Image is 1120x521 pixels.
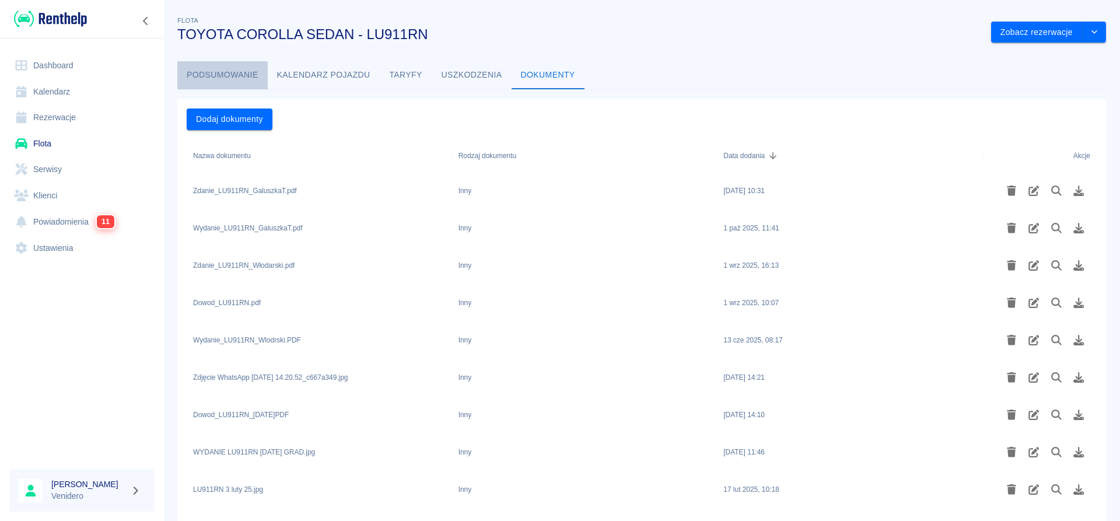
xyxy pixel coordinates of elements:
[9,208,155,235] a: Powiadomienia11
[723,260,779,271] div: 1 wrz 2025, 16:13
[9,131,155,157] a: Flota
[1045,256,1068,275] button: Podgląd pliku
[193,484,263,495] div: LU911RN 3 luty 25.jpg
[9,53,155,79] a: Dashboard
[1045,480,1068,499] button: Podgląd pliku
[432,61,512,89] button: Uszkodzenia
[723,410,765,420] div: 28 mar 2025, 14:10
[177,61,268,89] button: Podsumowanie
[9,235,155,261] a: Ustawienia
[1067,480,1090,499] button: Pobierz plik
[459,372,472,383] div: Inny
[1023,405,1045,425] button: Edytuj rodzaj dokumentu
[459,410,472,420] div: Inny
[1023,218,1045,238] button: Edytuj rodzaj dokumentu
[193,372,348,383] div: Zdjęcie WhatsApp 2025-03-28 o 14.20.52_c667a349.jpg
[9,79,155,105] a: Kalendarz
[177,17,198,24] span: Flota
[193,223,303,233] div: Wydanie_LU911RN_GaluszkaT.pdf
[1045,181,1068,201] button: Podgląd pliku
[459,223,472,233] div: Inny
[723,335,782,345] div: 13 cze 2025, 08:17
[51,490,126,502] p: Venidero
[459,260,472,271] div: Inny
[1000,218,1023,238] button: Usuń plik
[193,298,261,308] div: Dowod_LU911RN.pdf
[1045,330,1068,350] button: Podgląd pliku
[723,298,779,308] div: 1 wrz 2025, 10:07
[193,139,251,172] div: Nazwa dokumentu
[983,139,1096,172] div: Akcje
[1067,181,1090,201] button: Pobierz plik
[1023,480,1045,499] button: Edytuj rodzaj dokumentu
[1000,405,1023,425] button: Usuń plik
[723,484,779,495] div: 17 lut 2025, 10:18
[1023,330,1045,350] button: Edytuj rodzaj dokumentu
[51,478,126,490] h6: [PERSON_NAME]
[193,260,295,271] div: Zdanie_LU911RN_Włodarski.pdf
[991,22,1083,43] button: Zobacz rezerwacje
[193,335,301,345] div: Wydanie_LU911RN_Wlodrski.PDF
[1000,330,1023,350] button: Usuń plik
[1000,181,1023,201] button: Usuń plik
[268,61,380,89] button: Kalendarz pojazdu
[723,186,765,196] div: 13 paź 2025, 10:31
[9,9,87,29] a: Renthelp logo
[9,104,155,131] a: Rezerwacje
[723,447,765,457] div: 3 mar 2025, 11:46
[380,61,432,89] button: Taryfy
[1045,442,1068,462] button: Podgląd pliku
[1067,256,1090,275] button: Pobierz plik
[1000,293,1023,313] button: Usuń plik
[177,26,982,43] h3: TOYOTA COROLLA SEDAN - LU911RN
[1023,256,1045,275] button: Edytuj rodzaj dokumentu
[9,156,155,183] a: Serwisy
[723,223,779,233] div: 1 paź 2025, 11:41
[1045,218,1068,238] button: Podgląd pliku
[1067,442,1090,462] button: Pobierz plik
[723,372,765,383] div: 28 mar 2025, 14:21
[193,186,297,196] div: Zdanie_LU911RN_GaluszkaT.pdf
[717,139,983,172] div: Data dodania
[1000,480,1023,499] button: Usuń plik
[459,484,472,495] div: Inny
[187,109,272,130] button: Dodaj dokumenty
[1045,368,1068,387] button: Podgląd pliku
[459,447,472,457] div: Inny
[1023,442,1045,462] button: Edytuj rodzaj dokumentu
[459,298,472,308] div: Inny
[723,139,765,172] div: Data dodania
[1000,368,1023,387] button: Usuń plik
[1023,368,1045,387] button: Edytuj rodzaj dokumentu
[765,148,781,164] button: Sort
[1000,256,1023,275] button: Usuń plik
[1000,442,1023,462] button: Usuń plik
[1067,405,1090,425] button: Pobierz plik
[193,447,315,457] div: WYDANIE LU911RN 3.03.2025 GRAD.jpg
[459,335,472,345] div: Inny
[1067,330,1090,350] button: Pobierz plik
[97,215,114,229] span: 11
[1045,293,1068,313] button: Podgląd pliku
[512,61,584,89] button: Dokumenty
[1083,22,1106,43] button: drop-down
[9,183,155,209] a: Klienci
[1023,293,1045,313] button: Edytuj rodzaj dokumentu
[1067,218,1090,238] button: Pobierz plik
[1023,181,1045,201] button: Edytuj rodzaj dokumentu
[14,9,87,29] img: Renthelp logo
[453,139,718,172] div: Rodzaj dokumentu
[1067,368,1090,387] button: Pobierz plik
[1073,139,1090,172] div: Akcje
[193,410,289,420] div: Dowod_LU911RN_2025-03-28.PDF
[187,139,453,172] div: Nazwa dokumentu
[459,139,516,172] div: Rodzaj dokumentu
[137,13,155,29] button: Zwiń nawigację
[1067,293,1090,313] button: Pobierz plik
[1045,405,1068,425] button: Podgląd pliku
[459,186,472,196] div: Inny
